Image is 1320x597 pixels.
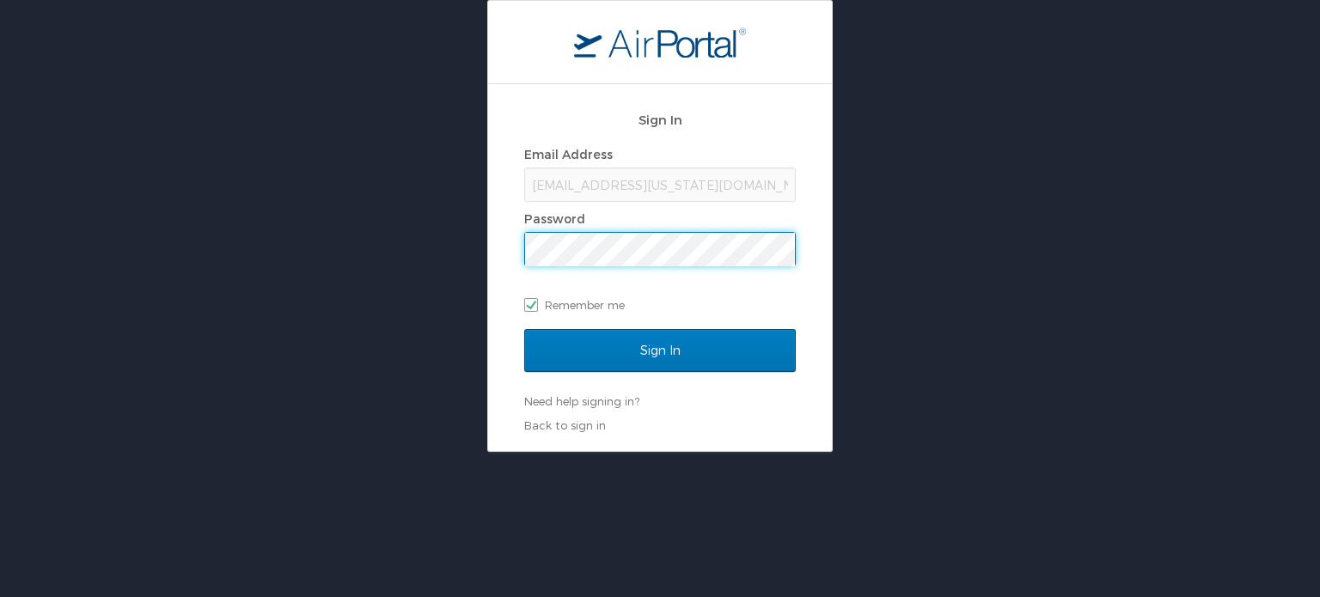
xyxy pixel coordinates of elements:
input: Sign In [524,329,796,372]
h2: Sign In [524,110,796,130]
label: Email Address [524,147,613,161]
label: Password [524,211,585,226]
img: logo [574,27,746,58]
a: Back to sign in [524,418,606,432]
label: Remember me [524,292,796,318]
a: Need help signing in? [524,394,639,408]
